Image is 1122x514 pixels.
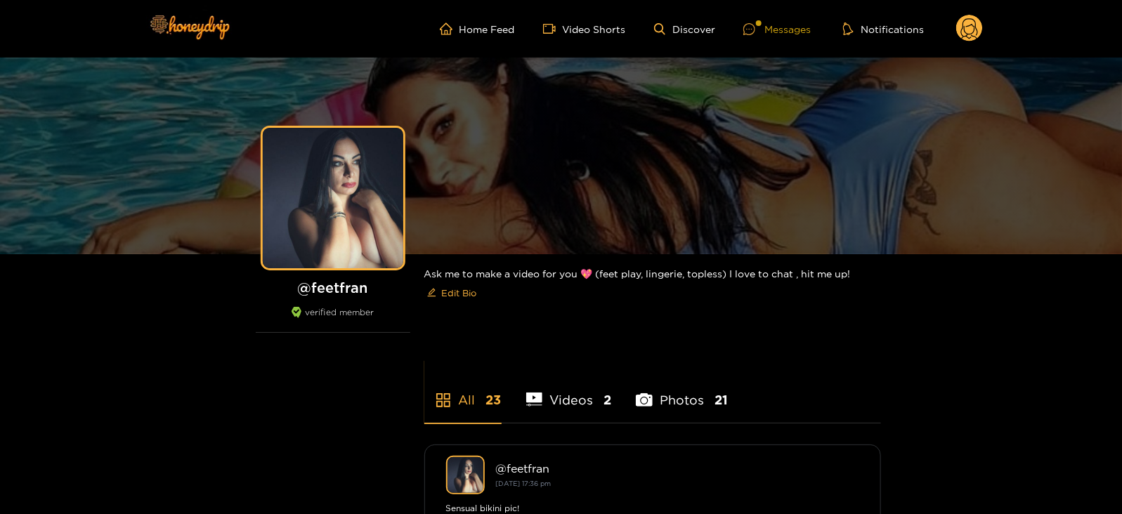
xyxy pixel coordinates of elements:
div: @ feetfran [496,462,859,475]
div: Ask me to make a video for you 💖 (feet play, lingerie, topless) I love to chat , hit me up! [424,254,881,315]
span: appstore [435,392,452,409]
span: 2 [604,391,611,409]
span: Edit Bio [442,286,477,300]
small: [DATE] 17:36 pm [496,480,552,487]
span: video-camera [543,22,563,35]
li: Photos [636,360,728,423]
button: editEdit Bio [424,282,480,304]
img: feetfran [446,456,485,494]
a: Home Feed [440,22,515,35]
span: 23 [486,391,502,409]
button: Notifications [839,22,928,36]
div: Messages [743,21,811,37]
span: 21 [715,391,728,409]
h1: @ feetfran [256,279,410,296]
a: Discover [654,23,715,35]
li: Videos [526,360,612,423]
div: verified member [256,307,410,333]
li: All [424,360,502,423]
span: edit [427,288,436,298]
a: Video Shorts [543,22,626,35]
span: home [440,22,459,35]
